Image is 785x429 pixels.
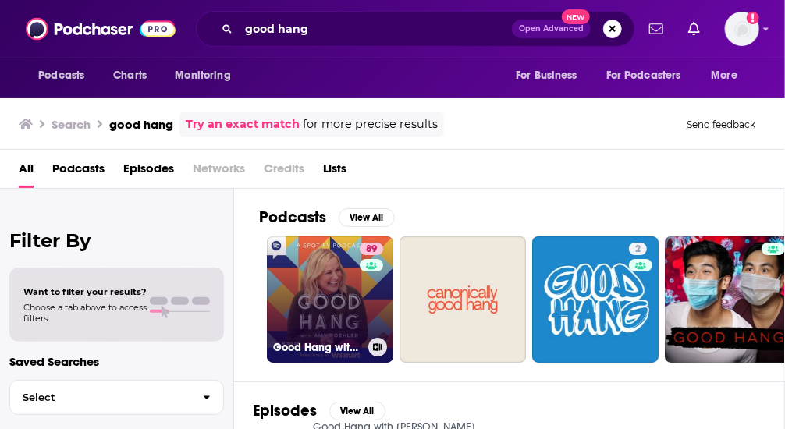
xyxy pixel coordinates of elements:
[26,14,176,44] img: Podchaser - Follow, Share and Rate Podcasts
[323,156,346,188] a: Lists
[682,16,706,42] a: Show notifications dropdown
[253,401,385,420] a: EpisodesView All
[366,242,377,257] span: 89
[264,156,304,188] span: Credits
[516,65,577,87] span: For Business
[23,286,147,297] span: Want to filter your results?
[52,156,105,188] a: Podcasts
[360,243,383,255] a: 89
[9,229,224,252] h2: Filter By
[643,16,670,42] a: Show notifications dropdown
[52,117,91,132] h3: Search
[259,207,326,227] h2: Podcasts
[303,115,438,133] span: for more precise results
[123,156,174,188] a: Episodes
[519,25,584,33] span: Open Advanced
[712,65,738,87] span: More
[164,61,250,90] button: open menu
[267,236,393,363] a: 89Good Hang with [PERSON_NAME]
[682,118,760,131] button: Send feedback
[259,207,395,227] a: PodcastsView All
[512,19,591,38] button: Open AdvancedNew
[725,12,759,46] span: Logged in as eringalloway
[273,341,362,354] h3: Good Hang with [PERSON_NAME]
[103,61,156,90] a: Charts
[38,65,84,87] span: Podcasts
[193,156,245,188] span: Networks
[701,61,758,90] button: open menu
[196,11,635,47] div: Search podcasts, credits, & more...
[725,12,759,46] img: User Profile
[186,115,300,133] a: Try an exact match
[329,402,385,420] button: View All
[725,12,759,46] button: Show profile menu
[606,65,681,87] span: For Podcasters
[113,65,147,87] span: Charts
[339,208,395,227] button: View All
[747,12,759,24] svg: Add a profile image
[109,117,173,132] h3: good hang
[596,61,704,90] button: open menu
[27,61,105,90] button: open menu
[629,243,647,255] a: 2
[175,65,230,87] span: Monitoring
[505,61,597,90] button: open menu
[9,380,224,415] button: Select
[635,242,641,257] span: 2
[562,9,590,24] span: New
[19,156,34,188] a: All
[253,401,317,420] h2: Episodes
[532,236,659,363] a: 2
[10,392,190,402] span: Select
[239,16,512,41] input: Search podcasts, credits, & more...
[9,354,224,369] p: Saved Searches
[23,302,147,324] span: Choose a tab above to access filters.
